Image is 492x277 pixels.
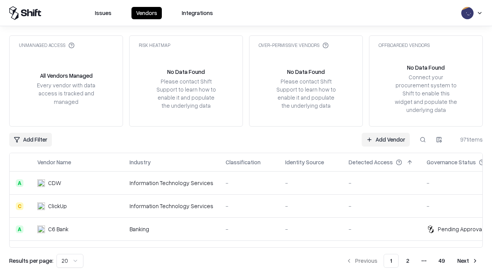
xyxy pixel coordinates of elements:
[167,68,205,76] div: No Data Found
[19,42,75,48] div: Unmanaged Access
[259,42,329,48] div: Over-Permissive Vendors
[37,179,45,187] img: CDW
[154,77,218,110] div: Please contact Shift Support to learn how to enable it and populate the underlying data
[226,179,273,187] div: -
[37,225,45,233] img: C6 Bank
[285,225,336,233] div: -
[40,72,93,80] div: All Vendors Managed
[427,158,476,166] div: Governance Status
[9,257,53,265] p: Results per page:
[130,225,213,233] div: Banking
[384,254,399,268] button: 1
[177,7,218,19] button: Integrations
[37,202,45,210] img: ClickUp
[349,179,414,187] div: -
[226,158,261,166] div: Classification
[362,133,410,147] a: Add Vendor
[407,63,445,72] div: No Data Found
[285,179,336,187] div: -
[274,77,338,110] div: Please contact Shift Support to learn how to enable it and populate the underlying data
[48,179,61,187] div: CDW
[48,225,68,233] div: C6 Bank
[37,158,71,166] div: Vendor Name
[226,202,273,210] div: -
[16,179,23,187] div: A
[16,202,23,210] div: C
[341,254,483,268] nav: pagination
[285,158,324,166] div: Identity Source
[287,68,325,76] div: No Data Found
[130,179,213,187] div: Information Technology Services
[48,202,67,210] div: ClickUp
[16,225,23,233] div: A
[226,225,273,233] div: -
[452,135,483,144] div: 971 items
[400,254,416,268] button: 2
[349,158,393,166] div: Detected Access
[349,202,414,210] div: -
[130,202,213,210] div: Information Technology Services
[131,7,162,19] button: Vendors
[285,202,336,210] div: -
[379,42,430,48] div: Offboarded Vendors
[438,225,483,233] div: Pending Approval
[139,42,170,48] div: Risk Heatmap
[394,73,458,114] div: Connect your procurement system to Shift to enable this widget and populate the underlying data
[90,7,116,19] button: Issues
[453,254,483,268] button: Next
[349,225,414,233] div: -
[34,81,98,105] div: Every vendor with data access is tracked and managed
[9,133,52,147] button: Add Filter
[432,254,451,268] button: 49
[130,158,151,166] div: Industry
